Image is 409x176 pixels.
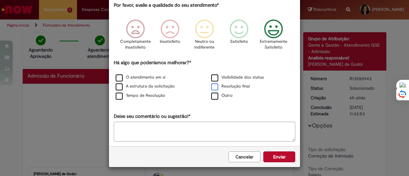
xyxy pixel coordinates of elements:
div: Extremamente Satisfeito [257,15,290,58]
label: Deixe seu comentário ou sugestão!* [114,113,190,120]
div: Insatisfeito [154,15,186,58]
label: Visibilidade dos status [211,74,264,80]
label: Resolução final [211,83,250,89]
div: Satisfeito [223,15,255,58]
label: A estrutura da solicitação [116,83,175,89]
label: Outro [211,93,233,99]
p: Completamente Insatisfeito [120,39,151,50]
p: Neutro ou indiferente [193,39,216,50]
p: Satisfeito [230,39,248,45]
button: Enviar [263,151,295,162]
label: Tempo de Resolução [116,93,165,99]
div: Completamente Insatisfeito [119,15,151,58]
label: Por favor, avalie a qualidade do seu atendimento* [114,2,219,9]
div: Neutro ou indiferente [188,15,221,58]
p: Extremamente Satisfeito [260,39,287,50]
label: O atendimento em si [116,74,166,80]
button: Cancelar [228,151,260,162]
div: Há algo que poderíamos melhorar?* [114,59,295,101]
p: Insatisfeito [160,39,180,45]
